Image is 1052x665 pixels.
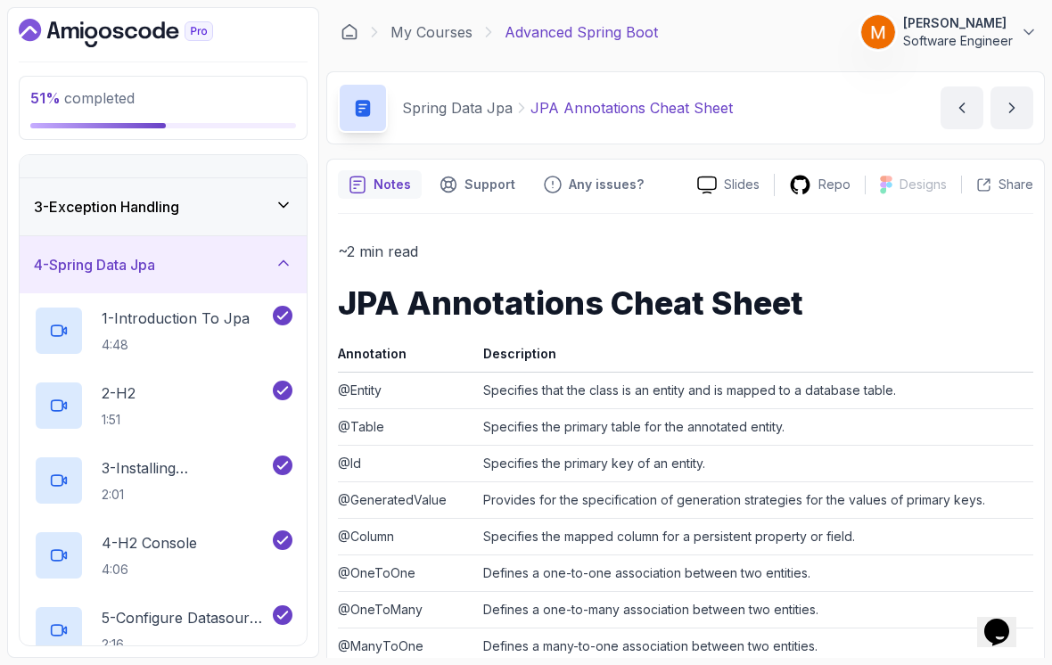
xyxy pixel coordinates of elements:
[102,636,269,653] p: 2:16
[860,14,1038,50] button: user profile image[PERSON_NAME]Software Engineer
[990,86,1033,129] button: next content
[818,176,851,193] p: Repo
[338,518,476,554] td: @Column
[683,176,774,194] a: Slides
[102,336,250,354] p: 4:48
[476,554,1033,591] td: Defines a one-to-one association between two entities.
[999,176,1033,193] p: Share
[102,308,250,329] p: 1 - Introduction To Jpa
[102,486,269,504] p: 2:01
[34,381,292,431] button: 2-H21:51
[429,170,526,199] button: Support button
[102,457,269,479] p: 3 - Installing Dependencies
[977,594,1034,647] iframe: chat widget
[102,382,136,404] p: 2 - H2
[476,481,1033,518] td: Provides for the specification of generation strategies for the values of primary keys.
[338,170,422,199] button: notes button
[569,176,644,193] p: Any issues?
[338,591,476,628] td: @OneToMany
[903,32,1013,50] p: Software Engineer
[464,176,515,193] p: Support
[34,456,292,505] button: 3-Installing Dependencies2:01
[900,176,947,193] p: Designs
[338,239,1033,264] p: ~2 min read
[476,518,1033,554] td: Specifies the mapped column for a persistent property or field.
[102,607,269,628] p: 5 - Configure Datasource Properties
[374,176,411,193] p: Notes
[338,342,476,373] th: Annotation
[34,196,179,218] h3: 3 - Exception Handling
[476,628,1033,664] td: Defines a many-to-one association between two entities.
[30,89,61,107] span: 51 %
[338,481,476,518] td: @GeneratedValue
[338,445,476,481] td: @Id
[19,19,254,47] a: Dashboard
[476,591,1033,628] td: Defines a one-to-many association between two entities.
[724,176,760,193] p: Slides
[476,445,1033,481] td: Specifies the primary key of an entity.
[961,176,1033,193] button: Share
[30,89,135,107] span: completed
[476,342,1033,373] th: Description
[775,174,865,196] a: Repo
[102,411,136,429] p: 1:51
[34,605,292,655] button: 5-Configure Datasource Properties2:16
[338,372,476,408] td: @Entity
[20,178,307,235] button: 3-Exception Handling
[34,306,292,356] button: 1-Introduction To Jpa4:48
[530,97,733,119] p: JPA Annotations Cheat Sheet
[338,408,476,445] td: @Table
[102,561,197,579] p: 4:06
[102,532,197,554] p: 4 - H2 Console
[476,372,1033,408] td: Specifies that the class is an entity and is mapped to a database table.
[476,408,1033,445] td: Specifies the primary table for the annotated entity.
[505,21,658,43] p: Advanced Spring Boot
[338,285,1033,321] h1: JPA Annotations Cheat Sheet
[533,170,654,199] button: Feedback button
[941,86,983,129] button: previous content
[338,628,476,664] td: @ManyToOne
[34,530,292,580] button: 4-H2 Console4:06
[903,14,1013,32] p: [PERSON_NAME]
[20,236,307,293] button: 4-Spring Data Jpa
[34,254,155,275] h3: 4 - Spring Data Jpa
[861,15,895,49] img: user profile image
[390,21,473,43] a: My Courses
[341,23,358,41] a: Dashboard
[338,554,476,591] td: @OneToOne
[402,97,513,119] p: Spring Data Jpa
